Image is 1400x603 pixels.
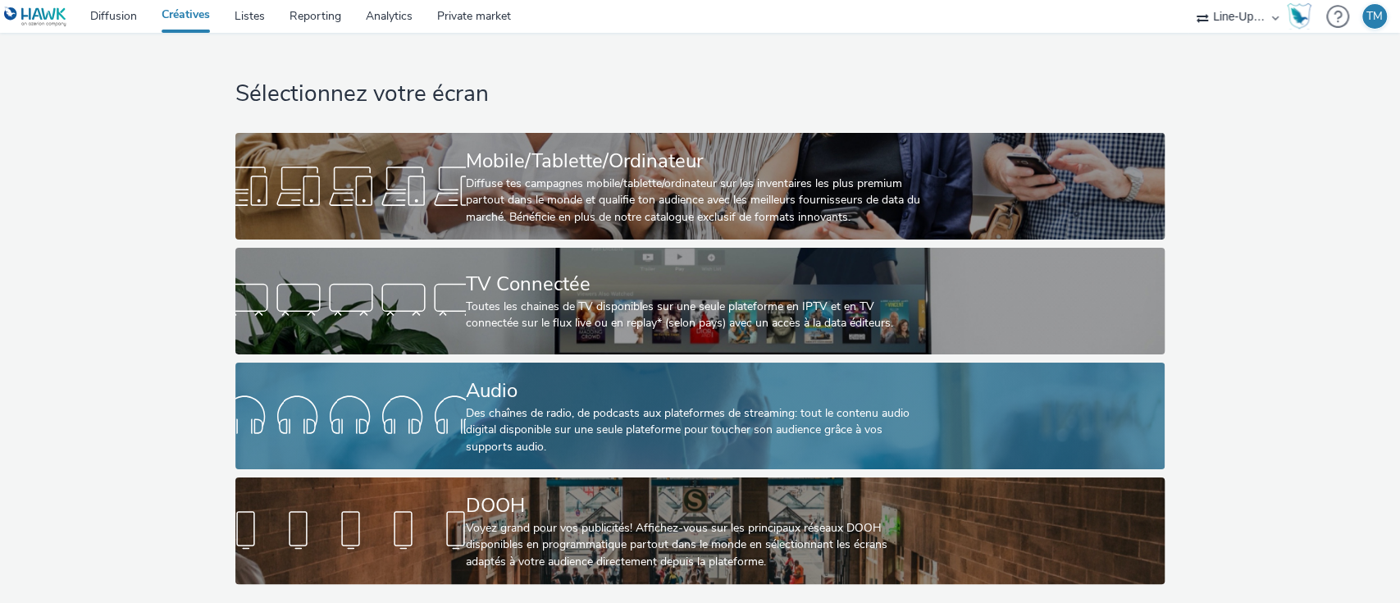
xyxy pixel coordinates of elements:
img: Hawk Academy [1287,3,1311,30]
div: TM [1366,4,1383,29]
div: Mobile/Tablette/Ordinateur [466,147,928,176]
div: Diffuse tes campagnes mobile/tablette/ordinateur sur les inventaires les plus premium partout dan... [466,176,928,226]
a: Mobile/Tablette/OrdinateurDiffuse tes campagnes mobile/tablette/ordinateur sur les inventaires le... [235,133,1165,240]
div: Toutes les chaines de TV disponibles sur une seule plateforme en IPTV et en TV connectée sur le f... [466,299,928,332]
div: Des chaînes de radio, de podcasts aux plateformes de streaming: tout le contenu audio digital dis... [466,405,928,455]
img: undefined Logo [4,7,67,27]
div: DOOH [466,491,928,520]
div: Audio [466,377,928,405]
div: TV Connectée [466,270,928,299]
h1: Sélectionnez votre écran [235,79,1165,110]
div: Voyez grand pour vos publicités! Affichez-vous sur les principaux réseaux DOOH disponibles en pro... [466,520,928,570]
a: DOOHVoyez grand pour vos publicités! Affichez-vous sur les principaux réseaux DOOH disponibles en... [235,477,1165,584]
a: TV ConnectéeToutes les chaines de TV disponibles sur une seule plateforme en IPTV et en TV connec... [235,248,1165,354]
a: AudioDes chaînes de radio, de podcasts aux plateformes de streaming: tout le contenu audio digita... [235,363,1165,469]
a: Hawk Academy [1287,3,1318,30]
